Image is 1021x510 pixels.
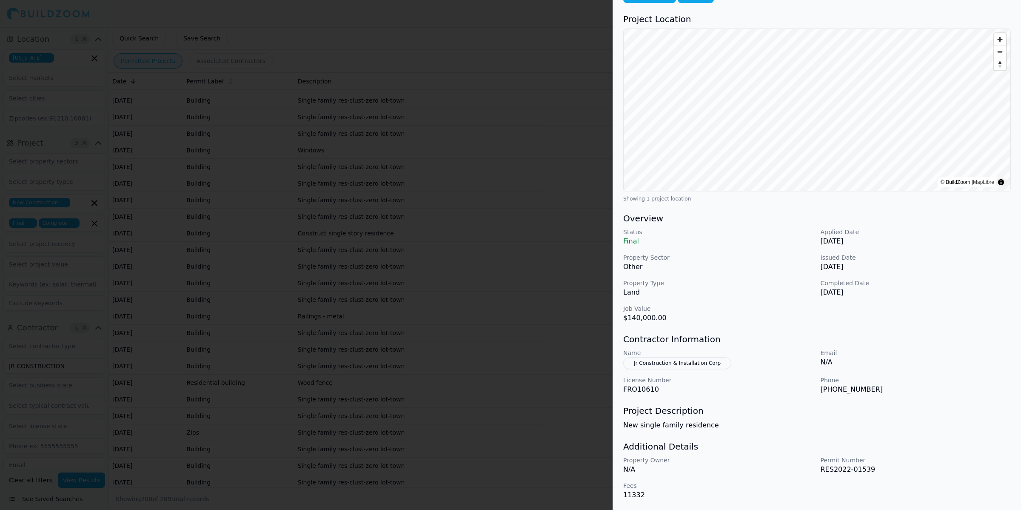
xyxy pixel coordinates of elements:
[623,287,814,298] p: Land
[821,464,1011,475] p: RES2022-01539
[821,279,1011,287] p: Completed Date
[994,33,1006,46] button: Zoom in
[994,58,1006,70] button: Reset bearing to north
[821,287,1011,298] p: [DATE]
[624,29,1010,191] canvas: Map
[821,456,1011,464] p: Permit Number
[623,376,814,384] p: License Number
[821,262,1011,272] p: [DATE]
[821,253,1011,262] p: Issued Date
[623,13,1011,25] h3: Project Location
[623,420,1011,430] p: New single family residence
[994,46,1006,58] button: Zoom out
[821,349,1011,357] p: Email
[623,304,814,313] p: Job Value
[623,236,814,246] p: Final
[973,179,994,185] a: MapLibre
[821,228,1011,236] p: Applied Date
[623,262,814,272] p: Other
[821,376,1011,384] p: Phone
[623,464,814,475] p: N/A
[623,313,814,323] p: $140,000.00
[821,384,1011,395] p: [PHONE_NUMBER]
[623,212,1011,224] h3: Overview
[623,333,1011,345] h3: Contractor Information
[996,177,1006,187] summary: Toggle attribution
[821,236,1011,246] p: [DATE]
[623,195,1011,202] div: Showing 1 project location
[623,456,814,464] p: Property Owner
[623,481,814,490] p: Fees
[623,253,814,262] p: Property Sector
[821,357,1011,367] p: N/A
[623,349,814,357] p: Name
[941,178,994,186] div: © BuildZoom |
[623,384,814,395] p: FRO10610
[623,357,731,369] button: Jr Construction & Installation Corp
[623,279,814,287] p: Property Type
[623,490,814,500] p: 11332
[623,441,1011,453] h3: Additional Details
[623,405,1011,417] h3: Project Description
[623,228,814,236] p: Status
